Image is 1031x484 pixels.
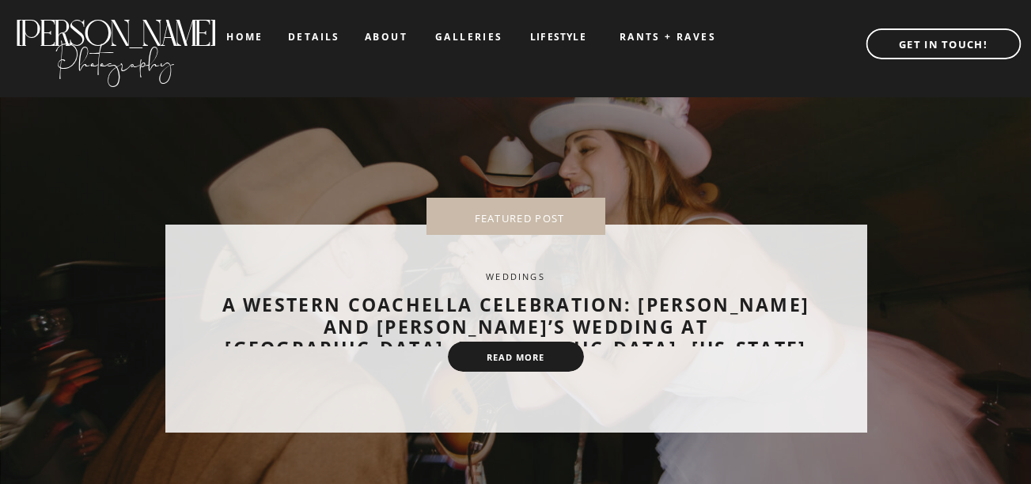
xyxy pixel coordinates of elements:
a: read more [469,352,563,363]
nav: FEATURED POST [452,213,588,221]
a: A Western Coachella Celebration: [PERSON_NAME] and [PERSON_NAME]’s Wedding at [GEOGRAPHIC_DATA], ... [222,292,810,361]
a: home [226,32,263,42]
a: RANTS + RAVES [605,32,731,43]
a: Photography [13,31,217,83]
a: Weddings [486,270,545,282]
a: galleries [435,32,501,43]
a: [PERSON_NAME] [13,13,217,39]
b: GET IN TOUCH! [899,37,987,51]
a: details [288,32,340,41]
a: about [365,32,407,43]
a: LIFESTYLE [518,32,598,43]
